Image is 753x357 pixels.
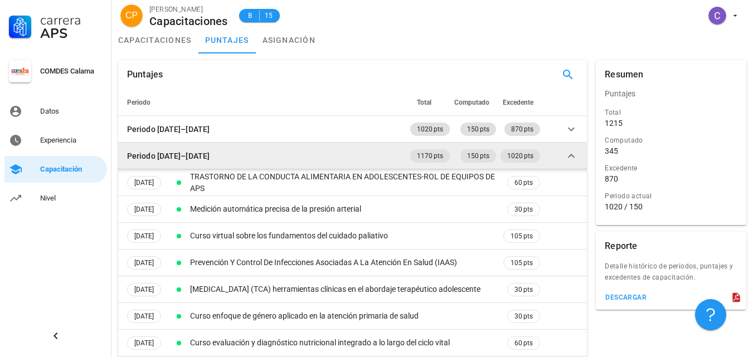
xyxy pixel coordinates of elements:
[600,290,651,305] button: descargar
[417,99,431,106] span: Total
[188,223,501,250] td: Curso virtual sobre los fundamentos del cuidado paliativo
[605,107,737,118] div: Total
[417,149,443,163] span: 1170 pts
[40,194,103,203] div: Nivel
[134,177,154,189] span: [DATE]
[149,15,228,27] div: Capacitaciones
[596,261,746,290] div: Detalle histórico de periodos, puntajes y excedentes de capacitación.
[605,232,637,261] div: Reporte
[467,149,489,163] span: 150 pts
[605,118,623,128] div: 1215
[605,174,618,184] div: 870
[256,27,323,53] a: asignación
[514,338,533,349] span: 60 pts
[605,190,737,202] div: Periodo actual
[605,146,618,156] div: 345
[452,89,498,116] th: Computado
[454,99,489,106] span: Computado
[417,123,443,136] span: 1020 pts
[134,230,154,242] span: [DATE]
[246,10,255,21] span: B
[149,4,228,15] div: [PERSON_NAME]
[511,231,533,242] span: 105 pts
[188,169,501,196] td: TRASTORNO DE LA CONDUCTA ALIMENTARIA EN ADOLESCENTES-ROL DE EQUIPOS DE APS
[40,107,103,116] div: Datos
[498,89,542,116] th: Excedente
[514,284,533,295] span: 30 pts
[111,27,198,53] a: capacitaciones
[127,99,150,106] span: Periodo
[264,10,273,21] span: 15
[127,123,210,135] div: Periodo [DATE]–[DATE]
[198,27,256,53] a: puntajes
[40,27,103,40] div: APS
[134,283,154,296] span: [DATE]
[511,123,533,136] span: 870 pts
[120,4,143,27] div: avatar
[40,13,103,27] div: Carrera
[708,7,726,25] div: avatar
[188,250,501,276] td: Prevención Y Control De Infecciones Asociadas A La Atención En Salud (IAAS)
[408,89,452,116] th: Total
[127,60,163,89] div: Puntajes
[188,303,501,330] td: Curso enfoque de género aplicado en la atención primaria de salud
[134,257,154,269] span: [DATE]
[188,196,501,223] td: Medición automática precisa de la presión arterial
[605,135,737,146] div: Computado
[514,177,533,188] span: 60 pts
[4,185,107,212] a: Nivel
[4,98,107,125] a: Datos
[188,330,501,356] td: Curso evaluación y diagnóstico nutricional integrado a lo largo del ciclo vital
[127,150,210,162] div: Periodo [DATE]–[DATE]
[605,202,737,212] div: 1020 / 150
[125,4,138,27] span: CP
[467,123,489,136] span: 150 pts
[134,203,154,216] span: [DATE]
[514,204,533,215] span: 30 pts
[605,60,643,89] div: Resumen
[134,337,154,349] span: [DATE]
[40,165,103,174] div: Capacitación
[503,99,533,106] span: Excedente
[134,310,154,322] span: [DATE]
[514,311,533,322] span: 30 pts
[188,276,501,303] td: [MEDICAL_DATA] (TCA) herramientas clínicas en el abordaje terapéutico adolescente
[4,127,107,154] a: Experiencia
[605,163,737,174] div: Excedente
[40,67,103,76] div: COMDES Calama
[605,294,647,301] div: descargar
[596,80,746,107] div: Puntajes
[40,136,103,145] div: Experiencia
[4,156,107,183] a: Capacitación
[511,257,533,268] span: 105 pts
[118,89,408,116] th: Periodo
[507,149,533,163] span: 1020 pts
